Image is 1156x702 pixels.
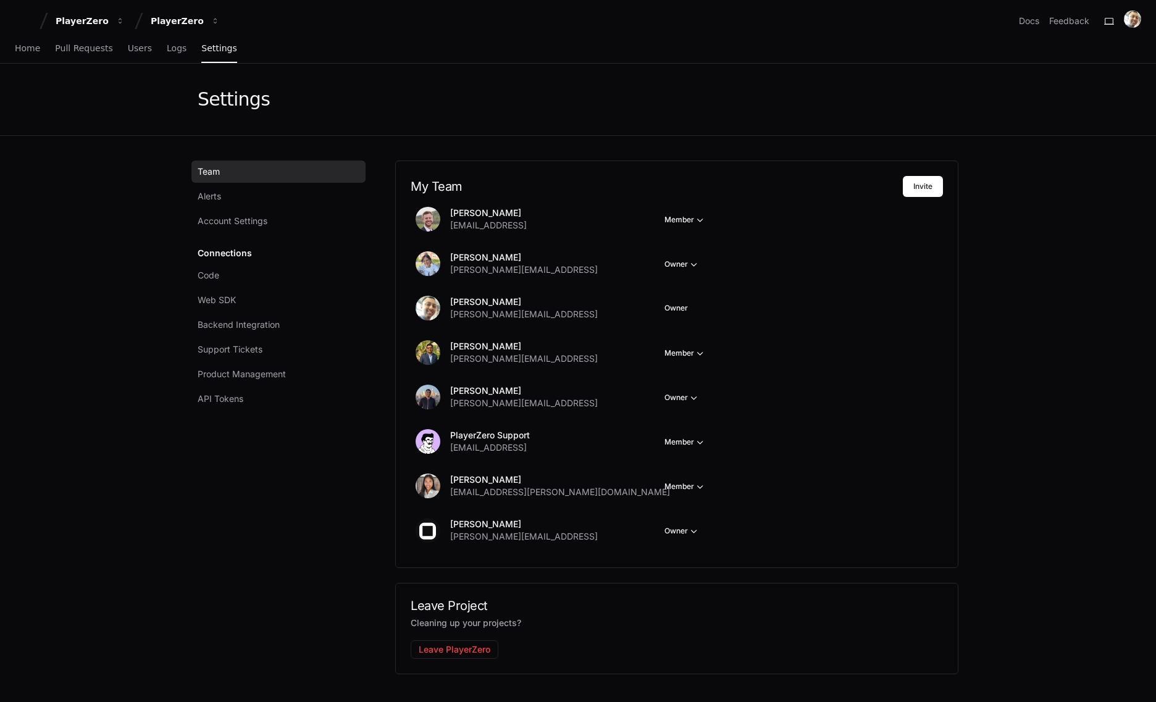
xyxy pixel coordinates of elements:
[664,258,700,270] button: Owner
[450,474,670,486] p: [PERSON_NAME]
[450,219,527,232] span: [EMAIL_ADDRESS]
[191,210,366,232] a: Account Settings
[416,518,440,543] img: avatar
[664,214,706,226] button: Member
[416,251,440,276] img: avatar
[198,269,219,282] span: Code
[167,35,186,63] a: Logs
[1019,15,1039,27] a: Docs
[198,215,267,227] span: Account Settings
[450,441,527,454] span: [EMAIL_ADDRESS]
[450,486,670,498] span: [EMAIL_ADDRESS][PERSON_NAME][DOMAIN_NAME]
[450,207,527,219] p: [PERSON_NAME]
[55,44,112,52] span: Pull Requests
[51,10,130,32] button: PlayerZero
[191,388,366,410] a: API Tokens
[411,616,943,630] p: Cleaning up your projects?
[664,391,700,404] button: Owner
[450,397,598,409] span: [PERSON_NAME][EMAIL_ADDRESS]
[198,319,280,331] span: Backend Integration
[198,393,243,405] span: API Tokens
[191,185,366,207] a: Alerts
[128,44,152,52] span: Users
[903,176,943,197] button: Invite
[450,296,598,308] p: [PERSON_NAME]
[128,35,152,63] a: Users
[55,35,112,63] a: Pull Requests
[416,474,440,498] img: ACg8ocKcncJOClh-lpWIp9cCDAp3fwjKHWyQAwAbDapy07Nxp9AJmWkx=s96-c
[416,296,440,320] img: avatar
[664,436,706,448] button: Member
[201,44,237,52] span: Settings
[191,264,366,286] a: Code
[1049,15,1089,27] button: Feedback
[191,289,366,311] a: Web SDK
[450,251,598,264] p: [PERSON_NAME]
[411,640,498,659] button: Leave PlayerZero
[146,10,225,32] button: PlayerZero
[198,343,262,356] span: Support Tickets
[450,530,598,543] span: [PERSON_NAME][EMAIL_ADDRESS]
[167,44,186,52] span: Logs
[450,429,530,441] p: PlayerZero Support
[416,385,440,409] img: avatar
[198,368,286,380] span: Product Management
[450,308,598,320] span: [PERSON_NAME][EMAIL_ADDRESS]
[411,598,943,613] h2: Leave Project
[450,264,598,276] span: [PERSON_NAME][EMAIL_ADDRESS]
[450,340,598,353] p: [PERSON_NAME]
[198,190,221,203] span: Alerts
[191,161,366,183] a: Team
[15,35,40,63] a: Home
[450,385,598,397] p: [PERSON_NAME]
[411,179,903,194] h2: My Team
[151,15,204,27] div: PlayerZero
[416,429,440,454] img: avatar
[191,338,366,361] a: Support Tickets
[416,207,440,232] img: avatar
[450,518,598,530] p: [PERSON_NAME]
[1124,10,1141,28] img: avatar
[198,294,236,306] span: Web SDK
[15,44,40,52] span: Home
[664,525,700,537] button: Owner
[664,347,706,359] button: Member
[664,480,706,493] button: Member
[191,314,366,336] a: Backend Integration
[450,353,598,365] span: [PERSON_NAME][EMAIL_ADDRESS]
[198,88,270,111] div: Settings
[416,340,440,365] img: avatar
[191,363,366,385] a: Product Management
[198,165,220,178] span: Team
[56,15,109,27] div: PlayerZero
[201,35,237,63] a: Settings
[664,303,688,313] span: Owner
